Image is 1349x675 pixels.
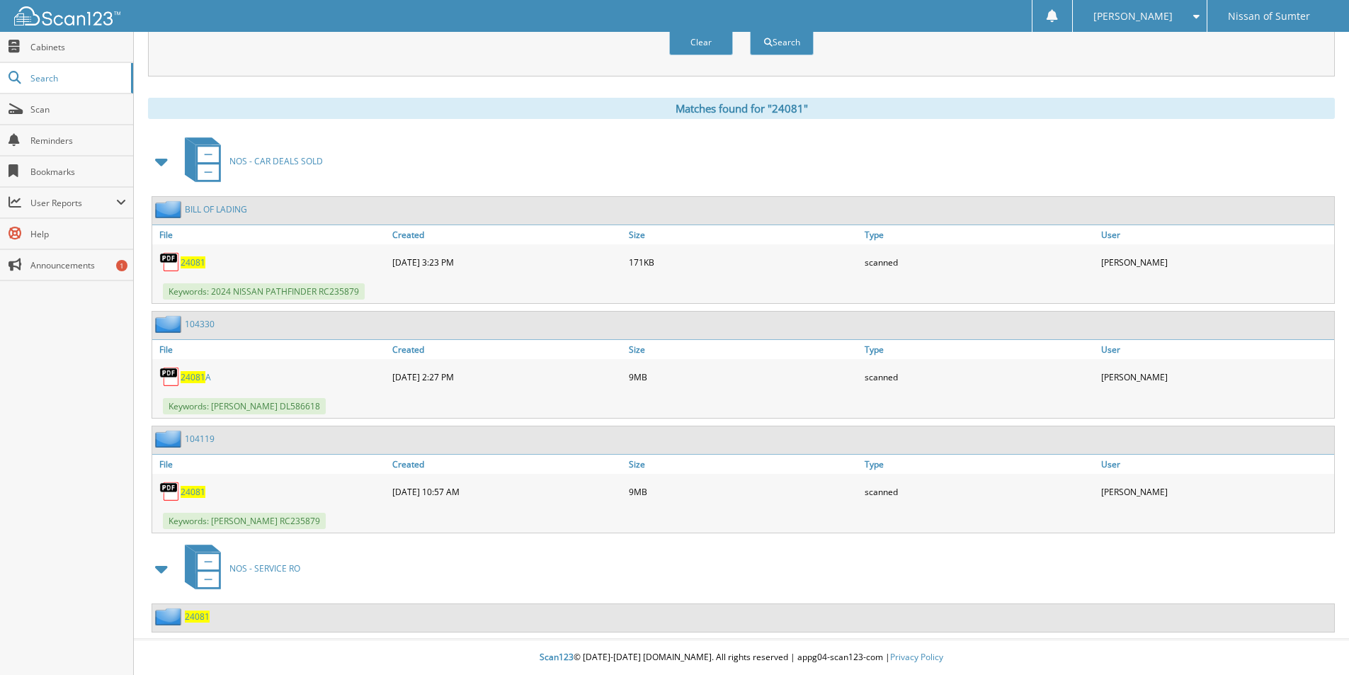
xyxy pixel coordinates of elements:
div: scanned [861,477,1098,506]
span: Scan [30,103,126,115]
div: 171KB [625,248,862,276]
a: Size [625,340,862,359]
img: folder2.png [155,200,185,218]
div: scanned [861,248,1098,276]
div: [DATE] 3:23 PM [389,248,625,276]
span: Keywords: [PERSON_NAME] DL586618 [163,398,326,414]
button: Search [750,29,814,55]
img: scan123-logo-white.svg [14,6,120,25]
div: Matches found for "24081" [148,98,1335,119]
button: Clear [669,29,733,55]
a: 104119 [185,433,215,445]
a: Created [389,340,625,359]
div: [DATE] 2:27 PM [389,363,625,391]
span: Cabinets [30,41,126,53]
span: User Reports [30,197,116,209]
div: 9MB [625,477,862,506]
a: User [1098,455,1334,474]
span: [PERSON_NAME] [1093,12,1173,21]
a: BILL OF LADING [185,203,247,215]
a: File [152,225,389,244]
a: File [152,340,389,359]
a: Type [861,225,1098,244]
div: [PERSON_NAME] [1098,363,1334,391]
a: NOS - SERVICE RO [176,540,300,596]
div: © [DATE]-[DATE] [DOMAIN_NAME]. All rights reserved | appg04-scan123-com | [134,640,1349,675]
img: folder2.png [155,430,185,448]
a: File [152,455,389,474]
span: Reminders [30,135,126,147]
a: 24081A [181,371,211,383]
img: PDF.png [159,251,181,273]
div: [DATE] 10:57 AM [389,477,625,506]
span: 24081 [181,371,205,383]
div: 1 [116,260,127,271]
span: Announcements [30,259,126,271]
a: 24081 [181,256,205,268]
span: Keywords: 2024 NISSAN PATHFINDER RC235879 [163,283,365,300]
img: folder2.png [155,608,185,625]
a: Size [625,455,862,474]
div: 9MB [625,363,862,391]
span: Keywords: [PERSON_NAME] RC235879 [163,513,326,529]
a: Created [389,455,625,474]
span: Bookmarks [30,166,126,178]
div: [PERSON_NAME] [1098,248,1334,276]
a: Size [625,225,862,244]
iframe: Chat Widget [1278,607,1349,675]
a: Created [389,225,625,244]
span: NOS - CAR DEALS SOLD [229,155,323,167]
a: Type [861,340,1098,359]
a: 24081 [181,486,205,498]
a: User [1098,340,1334,359]
div: [PERSON_NAME] [1098,477,1334,506]
a: 104330 [185,318,215,330]
img: PDF.png [159,366,181,387]
span: Help [30,228,126,240]
span: NOS - SERVICE RO [229,562,300,574]
a: Privacy Policy [890,651,943,663]
div: scanned [861,363,1098,391]
a: NOS - CAR DEALS SOLD [176,133,323,189]
a: Type [861,455,1098,474]
span: Search [30,72,124,84]
img: PDF.png [159,481,181,502]
span: Scan123 [540,651,574,663]
a: 24081 [185,611,210,623]
img: folder2.png [155,315,185,333]
span: Nissan of Sumter [1228,12,1310,21]
a: User [1098,225,1334,244]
